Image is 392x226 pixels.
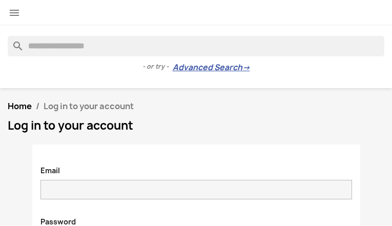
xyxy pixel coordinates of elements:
i:  [8,7,20,19]
span: - or try - [142,61,173,72]
label: Email [33,160,68,176]
h1: Log in to your account [8,119,384,132]
span: → [242,63,250,73]
i: search [8,36,20,48]
a: Home [8,100,32,112]
span: Log in to your account [44,100,134,112]
input: Search [8,36,384,56]
a: Advanced Search→ [173,63,250,73]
